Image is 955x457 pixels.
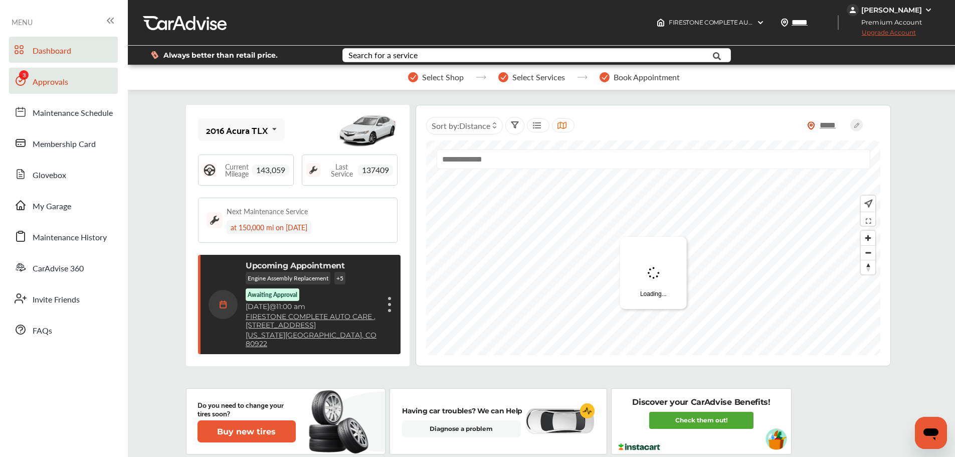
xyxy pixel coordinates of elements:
[9,285,118,312] a: Invite Friends
[33,200,71,213] span: My Garage
[632,397,770,408] p: Discover your CarAdvise Benefits!
[476,75,486,79] img: stepper-arrow.e24c07c6.svg
[649,412,753,429] a: Check them out!
[512,73,565,82] span: Select Services
[9,223,118,249] a: Maintenance History
[862,198,873,209] img: recenter.ce011a49.svg
[408,72,418,82] img: stepper-checkmark.b5569197.svg
[617,443,662,450] img: instacart-logo.217963cc.svg
[306,163,320,177] img: maintenance_logo
[12,18,33,26] span: MENU
[402,405,522,416] p: Having car troubles? We can Help
[807,121,815,130] img: location_vector_orange.38f05af8.svg
[227,220,311,234] div: at 150,000 mi on [DATE]
[325,163,358,177] span: Last Service
[580,403,595,418] img: cardiogram-logo.18e20815.svg
[861,245,875,260] button: Zoom out
[861,246,875,260] span: Zoom out
[426,140,880,355] canvas: Map
[33,293,80,307] span: Invite Friends
[459,120,490,131] span: Distance
[246,331,378,348] a: [US_STATE][GEOGRAPHIC_DATA], CO 80922
[334,272,345,284] p: + 5
[756,19,765,27] img: header-down-arrow.9dd2ce7d.svg
[151,51,158,59] img: dollor_label_vector.a70140d1.svg
[246,302,269,311] span: [DATE]
[227,206,308,216] div: Next Maintenance Service
[577,75,588,79] img: stepper-arrow.e24c07c6.svg
[222,163,252,177] span: Current Mileage
[248,290,297,299] p: Awaiting Approval
[9,99,118,125] a: Maintenance Schedule
[9,37,118,63] a: Dashboard
[915,417,947,449] iframe: Button to launch messaging window
[524,408,595,435] img: diagnose-vehicle.c84bcb0a.svg
[847,29,916,41] span: Upgrade Account
[209,290,238,319] img: calendar-icon.35d1de04.svg
[838,15,839,30] img: header-divider.bc55588e.svg
[9,68,118,94] a: Approvals
[33,325,52,338] span: FAQs
[33,262,84,275] span: CarAdvise 360
[198,400,296,417] p: Do you need to change your tires soon?
[861,231,875,245] button: Zoom in
[924,6,932,14] img: WGsFRI8htEPBVLJbROoPRyZpYNWhNONpIPPETTm6eUC0GeLEiAAAAAElFTkSuQmCC
[198,420,298,442] a: Buy new tires
[847,4,859,16] img: jVpblrzwTbfkPYzPPzSLxeg0AAAAASUVORK5CYII=
[358,165,393,176] span: 137409
[600,72,610,82] img: stepper-checkmark.b5569197.svg
[33,138,96,151] span: Membership Card
[203,163,217,177] img: steering_logo
[620,237,687,309] div: Loading...
[163,52,278,59] span: Always better than retail price.
[498,72,508,82] img: stepper-checkmark.b5569197.svg
[432,120,490,131] span: Sort by :
[9,130,118,156] a: Membership Card
[207,212,223,228] img: maintenance_logo
[766,428,787,450] img: instacart-vehicle.0979a191.svg
[422,73,464,82] span: Select Shop
[337,107,398,153] img: mobile_10801_st0640_046.jpg
[657,19,665,27] img: header-home-logo.8d720a4f.svg
[9,317,118,343] a: FAQs
[402,420,521,437] a: Diagnose a problem
[9,192,118,218] a: My Garage
[308,386,374,457] img: new-tire.a0c7fe23.svg
[206,125,268,135] div: 2016 Acura TLX
[861,260,875,274] button: Reset bearing to north
[33,76,68,89] span: Approvals
[33,231,107,244] span: Maintenance History
[246,261,345,270] p: Upcoming Appointment
[33,107,113,120] span: Maintenance Schedule
[33,45,71,58] span: Dashboard
[198,420,296,442] button: Buy new tires
[861,6,922,15] div: [PERSON_NAME]
[9,254,118,280] a: CarAdvise 360
[848,17,929,28] span: Premium Account
[276,302,305,311] span: 11:00 am
[252,165,289,176] span: 143,059
[269,302,276,311] span: @
[246,272,330,284] p: Engine Assembly Replacement
[33,169,66,182] span: Glovebox
[348,51,418,59] div: Search for a service
[614,73,680,82] span: Book Appointment
[9,161,118,187] a: Glovebox
[246,313,378,330] a: FIRESTONE COMPLETE AUTO CARE ,[STREET_ADDRESS]
[781,19,789,27] img: location_vector.a44bc228.svg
